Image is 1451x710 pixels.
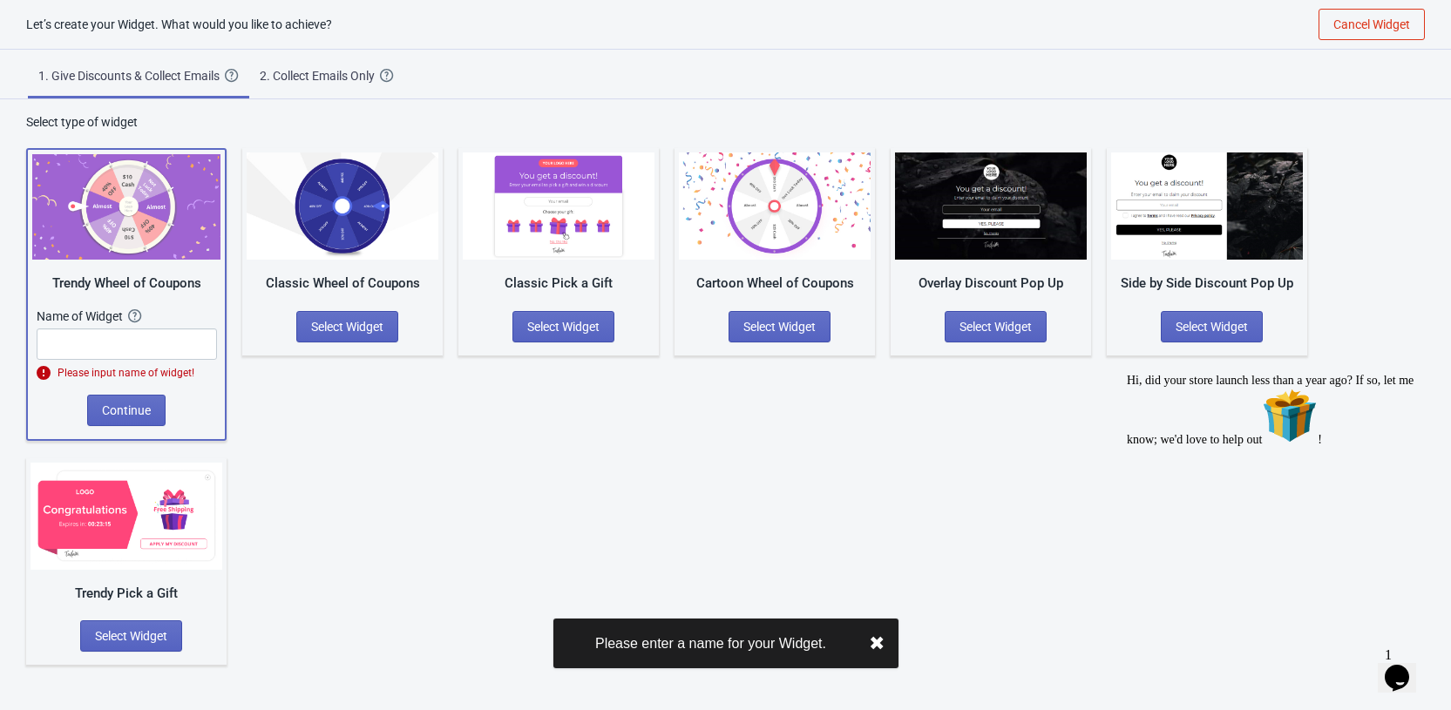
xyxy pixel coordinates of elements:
[1319,9,1425,40] button: Cancel Widget
[945,311,1047,342] button: Select Widget
[38,67,225,85] div: 1. Give Discounts & Collect Emails
[37,364,216,382] div: Please input name of widget!
[1378,640,1434,693] iframe: chat widget
[26,113,1425,131] div: Select type of widget
[895,152,1087,260] img: full_screen_popup.jpg
[527,320,600,334] span: Select Widget
[463,274,654,294] div: Classic Pick a Gift
[247,274,438,294] div: Classic Wheel of Coupons
[463,152,654,260] img: gift_game.jpg
[1120,367,1434,632] iframe: chat widget
[142,21,198,77] img: :gift:
[512,311,614,342] button: Select Widget
[1161,311,1263,342] button: Select Widget
[32,274,220,294] div: Trendy Wheel of Coupons
[869,632,885,654] button: close
[679,274,871,294] div: Cartoon Wheel of Coupons
[729,311,831,342] button: Select Widget
[87,395,166,426] button: Continue
[95,629,167,643] span: Select Widget
[31,584,222,604] div: Trendy Pick a Gift
[247,152,438,260] img: classic_game.jpg
[260,67,380,85] div: 2. Collect Emails Only
[1111,274,1303,294] div: Side by Side Discount Pop Up
[80,620,182,652] button: Select Widget
[7,7,294,79] span: Hi, did your store launch less than a year ago? If so, let me know; we'd love to help out !
[7,7,321,80] div: Hi, did your store launch less than a year ago? If so, let me know; we'd love to help out🎁!
[31,463,222,570] img: gift_game_v2.jpg
[1111,152,1303,260] img: regular_popup.jpg
[567,633,855,654] div: Please enter a name for your Widget.
[102,403,151,417] span: Continue
[743,320,816,334] span: Select Widget
[296,311,398,342] button: Select Widget
[895,274,1087,294] div: Overlay Discount Pop Up
[1333,17,1410,31] span: Cancel Widget
[959,320,1032,334] span: Select Widget
[1176,320,1248,334] span: Select Widget
[311,320,383,334] span: Select Widget
[37,308,128,325] div: Name of Widget
[32,154,220,260] img: trendy_game.png
[679,152,871,260] img: cartoon_game.jpg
